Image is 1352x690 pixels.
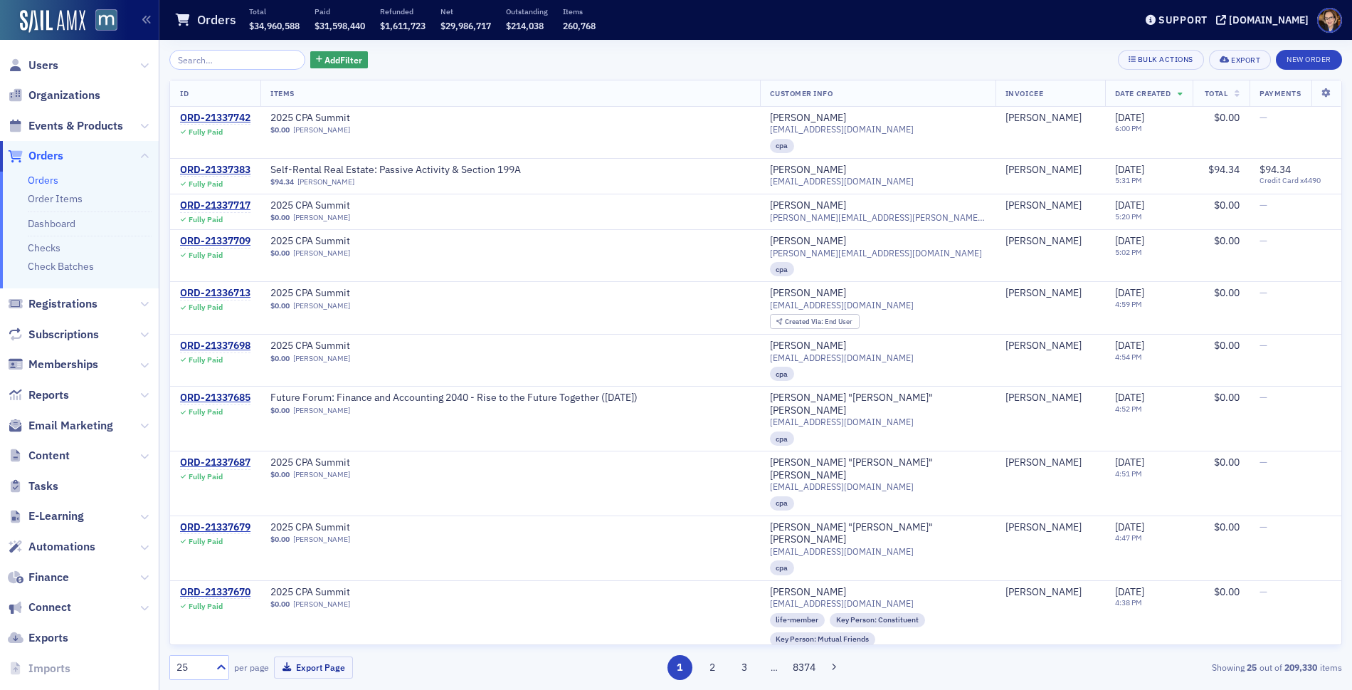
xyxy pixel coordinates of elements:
div: life-member [770,613,825,627]
a: [PERSON_NAME] "[PERSON_NAME]" [PERSON_NAME] [770,456,986,481]
a: [PERSON_NAME] [770,287,846,300]
span: Mary Shepherd [1005,164,1095,177]
p: Items [563,6,596,16]
div: Export [1231,56,1260,64]
span: [EMAIL_ADDRESS][DOMAIN_NAME] [770,176,914,187]
div: [DOMAIN_NAME] [1229,14,1309,26]
a: Memberships [8,357,98,372]
h1: Orders [197,11,236,28]
span: $0.00 [1214,391,1240,404]
span: Exports [28,630,68,646]
a: [PERSON_NAME] [293,406,350,415]
a: [PERSON_NAME] [1005,392,1082,404]
span: Amanda Foehrkolb [1005,112,1095,125]
div: cpa [770,367,795,381]
span: Customer Info [770,88,833,98]
a: Orders [8,148,63,164]
a: E-Learning [8,508,84,524]
div: ORD-21337709 [180,235,250,248]
span: Bob McCarty [1005,521,1095,534]
a: 2025 CPA Summit [270,340,450,352]
strong: 209,330 [1282,661,1320,674]
a: 2025 CPA Summit [270,112,450,125]
div: [PERSON_NAME] "[PERSON_NAME]" [PERSON_NAME] [770,392,986,417]
span: Future Forum: Finance and Accounting 2040 - Rise to the Future Together (October 2025) [270,392,638,404]
button: Export [1209,50,1271,70]
span: [EMAIL_ADDRESS][DOMAIN_NAME] [770,352,914,363]
span: ID [180,88,189,98]
span: Payments [1259,88,1301,98]
a: [PERSON_NAME] [293,213,350,222]
a: ORD-21337685 [180,392,250,404]
a: 2025 CPA Summit [270,586,450,599]
span: Invoicee [1005,88,1043,98]
div: ORD-21337687 [180,456,250,469]
a: ORD-21337383 [180,164,250,177]
a: Dashboard [28,217,75,230]
span: [DATE] [1115,521,1144,533]
a: [PERSON_NAME] [1005,521,1082,534]
a: Check Batches [28,260,94,273]
span: $0.00 [270,213,290,222]
span: Profile [1317,8,1342,33]
time: 4:52 PM [1115,404,1142,414]
a: [PERSON_NAME] [1005,586,1082,599]
a: Reports [8,387,69,403]
a: [PERSON_NAME] [293,600,350,609]
span: Drew VanCuran [1005,392,1095,404]
a: Future Forum: Finance and Accounting 2040 - Rise to the Future Together ([DATE]) [270,392,638,404]
div: [PERSON_NAME] [770,340,846,352]
span: $0.00 [1214,286,1240,299]
button: Export Page [274,657,353,679]
a: [PERSON_NAME] "[PERSON_NAME]" [PERSON_NAME] [770,521,986,546]
span: 2025 CPA Summit [270,456,450,469]
span: E-Learning [28,508,84,524]
span: [DATE] [1115,391,1144,404]
a: [PERSON_NAME] [1005,164,1082,177]
span: [DATE] [1115,339,1144,352]
a: [PERSON_NAME] [293,301,350,310]
a: Subscriptions [8,327,99,343]
div: Key Person: Mutual Friends [770,632,876,647]
span: Users [28,58,58,73]
a: ORD-21336713 [180,287,250,300]
div: [PERSON_NAME] [770,235,846,248]
span: $0.00 [1214,339,1240,352]
span: Date Created [1115,88,1171,98]
div: Fully Paid [189,127,223,137]
span: — [1259,391,1267,404]
div: Bulk Actions [1138,56,1193,63]
span: $0.00 [270,600,290,609]
div: Fully Paid [189,355,223,365]
a: [PERSON_NAME] [770,199,846,212]
span: 2025 CPA Summit [270,287,450,300]
div: 25 [176,660,208,675]
button: 1 [667,655,692,680]
span: — [1259,521,1267,533]
a: Email Marketing [8,418,113,434]
a: [PERSON_NAME] [1005,340,1082,352]
div: ORD-21337679 [180,521,250,534]
span: [DATE] [1115,199,1144,211]
div: cpa [770,139,795,153]
span: [DATE] [1115,111,1144,124]
span: … [764,661,784,674]
div: cpa [770,432,795,446]
a: Users [8,58,58,73]
a: Organizations [8,88,100,103]
time: 5:20 PM [1115,211,1142,221]
span: Sara Greaves [1005,199,1095,212]
p: Total [249,6,300,16]
span: $0.00 [270,249,290,258]
div: cpa [770,496,795,511]
a: [PERSON_NAME] [1005,456,1082,469]
span: — [1259,585,1267,598]
span: Content [28,448,70,464]
span: Subscriptions [28,327,99,343]
div: [PERSON_NAME] [1005,287,1082,300]
time: 5:02 PM [1115,247,1142,257]
span: Created Via : [785,317,825,326]
a: ORD-21337717 [180,199,250,212]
